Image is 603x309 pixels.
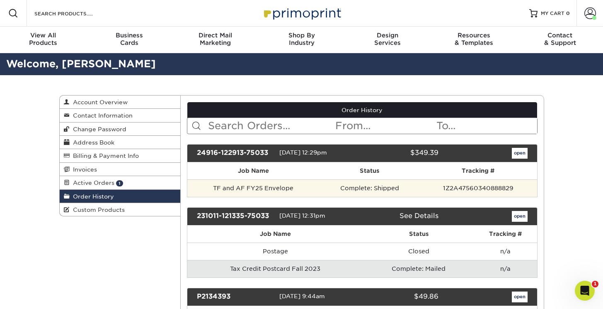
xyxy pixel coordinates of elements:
span: 0 [566,10,570,16]
a: Account Overview [60,96,181,109]
th: Tracking # [474,226,537,243]
a: See Details [400,212,438,220]
span: Account Overview [70,99,128,105]
div: Services [344,32,431,47]
div: & Templates [431,32,517,47]
td: Tax Credit Postcard Fall 2023 [187,260,363,277]
td: Complete: Shipped [320,179,419,197]
a: Contact& Support [517,27,603,53]
a: Invoices [60,163,181,176]
a: Resources& Templates [431,27,517,53]
span: Invoices [70,166,97,173]
span: Direct Mail [172,32,259,39]
a: Shop ByIndustry [259,27,345,53]
td: Closed [363,243,474,260]
a: open [512,292,528,302]
a: Change Password [60,123,181,136]
div: $349.39 [356,148,445,159]
td: n/a [474,260,537,277]
a: Direct MailMarketing [172,27,259,53]
span: [DATE] 9:44am [279,293,325,299]
td: Postage [187,243,363,260]
input: To... [436,118,537,134]
span: MY CART [541,10,564,17]
span: Billing & Payment Info [70,152,139,159]
a: Address Book [60,136,181,149]
td: Complete: Mailed [363,260,474,277]
a: Order History [60,190,181,203]
td: 1Z2A47560340888829 [419,179,537,197]
span: Shop By [259,32,345,39]
input: From... [334,118,436,134]
input: Search Orders... [207,118,334,134]
th: Job Name [187,226,363,243]
iframe: Intercom live chat [575,281,595,301]
div: $49.86 [356,292,445,302]
span: Custom Products [70,206,125,213]
th: Tracking # [419,162,537,179]
span: Change Password [70,126,126,132]
span: Active Orders [70,179,114,186]
a: open [512,211,528,222]
div: Industry [259,32,345,47]
div: & Support [517,32,603,47]
span: Resources [431,32,517,39]
a: DesignServices [344,27,431,53]
span: Business [86,32,172,39]
span: [DATE] 12:31pm [279,212,325,219]
img: Primoprint [260,4,343,22]
a: Order History [187,102,537,118]
span: 1 [116,180,123,186]
a: Custom Products [60,203,181,216]
span: [DATE] 12:29pm [279,149,327,156]
a: BusinessCards [86,27,172,53]
th: Job Name [187,162,320,179]
a: Contact Information [60,109,181,122]
td: TF and AF FY25 Envelope [187,179,320,197]
div: 231011-121335-75033 [191,211,279,222]
span: Contact Information [70,112,133,119]
th: Status [363,226,474,243]
th: Status [320,162,419,179]
input: SEARCH PRODUCTS..... [34,8,114,18]
a: open [512,148,528,159]
span: Contact [517,32,603,39]
span: Address Book [70,139,114,146]
span: Design [344,32,431,39]
span: Order History [70,193,114,200]
div: 24916-122913-75033 [191,148,279,159]
span: 1 [592,281,598,287]
a: Active Orders 1 [60,176,181,189]
td: n/a [474,243,537,260]
a: Billing & Payment Info [60,149,181,162]
div: Marketing [172,32,259,47]
div: P2134393 [191,292,279,302]
div: Cards [86,32,172,47]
